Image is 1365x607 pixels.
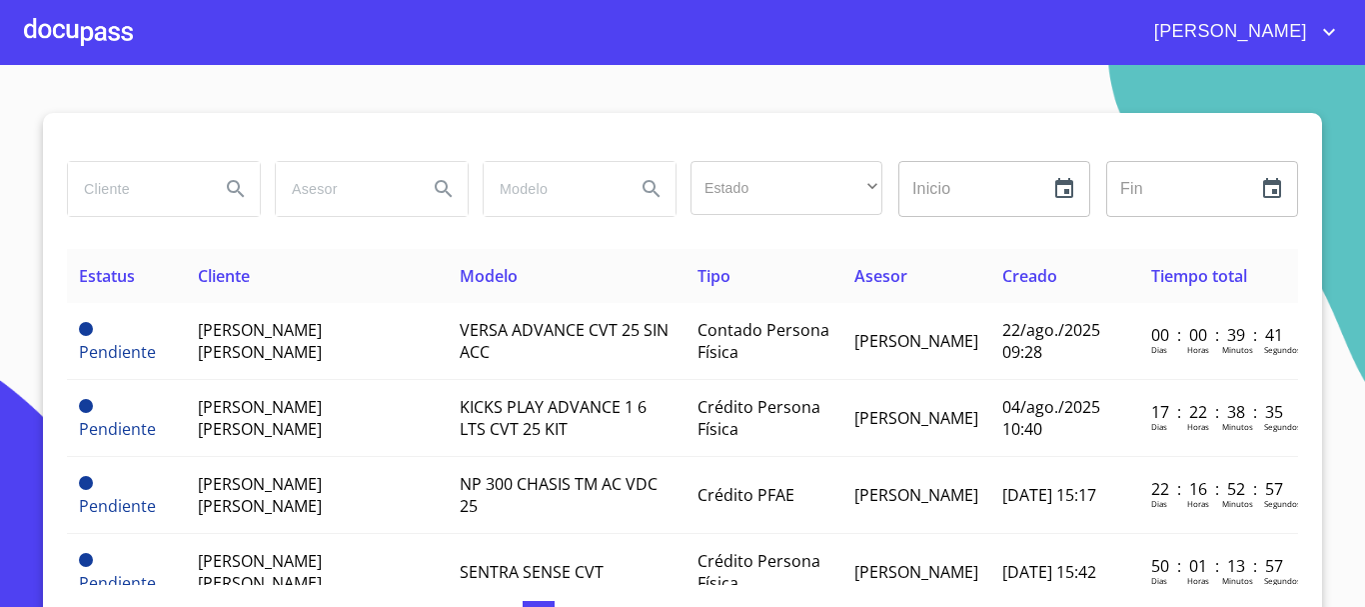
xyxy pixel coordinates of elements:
[212,165,260,213] button: Search
[1151,344,1167,355] p: Dias
[1187,575,1209,586] p: Horas
[68,162,204,216] input: search
[460,396,647,440] span: KICKS PLAY ADVANCE 1 6 LTS CVT 25 KIT
[1151,478,1286,500] p: 22 : 16 : 52 : 57
[1222,575,1253,586] p: Minutos
[79,553,93,567] span: Pendiente
[460,473,658,517] span: NP 300 CHASIS TM AC VDC 25
[484,162,620,216] input: search
[1187,421,1209,432] p: Horas
[420,165,468,213] button: Search
[1264,344,1301,355] p: Segundos
[1139,16,1341,48] button: account of current user
[1187,344,1209,355] p: Horas
[697,265,730,287] span: Tipo
[1222,421,1253,432] p: Minutos
[854,484,978,506] span: [PERSON_NAME]
[854,561,978,583] span: [PERSON_NAME]
[1151,555,1286,577] p: 50 : 01 : 13 : 57
[1151,265,1247,287] span: Tiempo total
[697,550,820,594] span: Crédito Persona Física
[1264,575,1301,586] p: Segundos
[1151,498,1167,509] p: Dias
[1002,265,1057,287] span: Creado
[1151,401,1286,423] p: 17 : 22 : 38 : 35
[854,265,907,287] span: Asesor
[460,561,604,583] span: SENTRA SENSE CVT
[79,265,135,287] span: Estatus
[628,165,676,213] button: Search
[79,399,93,413] span: Pendiente
[1151,421,1167,432] p: Dias
[1222,498,1253,509] p: Minutos
[79,495,156,517] span: Pendiente
[1151,575,1167,586] p: Dias
[1139,16,1317,48] span: [PERSON_NAME]
[1264,421,1301,432] p: Segundos
[1151,324,1286,346] p: 00 : 00 : 39 : 41
[79,322,93,336] span: Pendiente
[854,330,978,352] span: [PERSON_NAME]
[198,265,250,287] span: Cliente
[198,396,322,440] span: [PERSON_NAME] [PERSON_NAME]
[79,476,93,490] span: Pendiente
[1002,396,1100,440] span: 04/ago./2025 10:40
[1264,498,1301,509] p: Segundos
[198,550,322,594] span: [PERSON_NAME] [PERSON_NAME]
[1002,484,1096,506] span: [DATE] 15:17
[690,161,882,215] div: ​
[697,319,829,363] span: Contado Persona Física
[276,162,412,216] input: search
[697,396,820,440] span: Crédito Persona Física
[198,473,322,517] span: [PERSON_NAME] [PERSON_NAME]
[460,319,669,363] span: VERSA ADVANCE CVT 25 SIN ACC
[1002,319,1100,363] span: 22/ago./2025 09:28
[79,418,156,440] span: Pendiente
[460,265,518,287] span: Modelo
[1002,561,1096,583] span: [DATE] 15:42
[697,484,794,506] span: Crédito PFAE
[198,319,322,363] span: [PERSON_NAME] [PERSON_NAME]
[1187,498,1209,509] p: Horas
[854,407,978,429] span: [PERSON_NAME]
[79,572,156,594] span: Pendiente
[79,341,156,363] span: Pendiente
[1222,344,1253,355] p: Minutos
